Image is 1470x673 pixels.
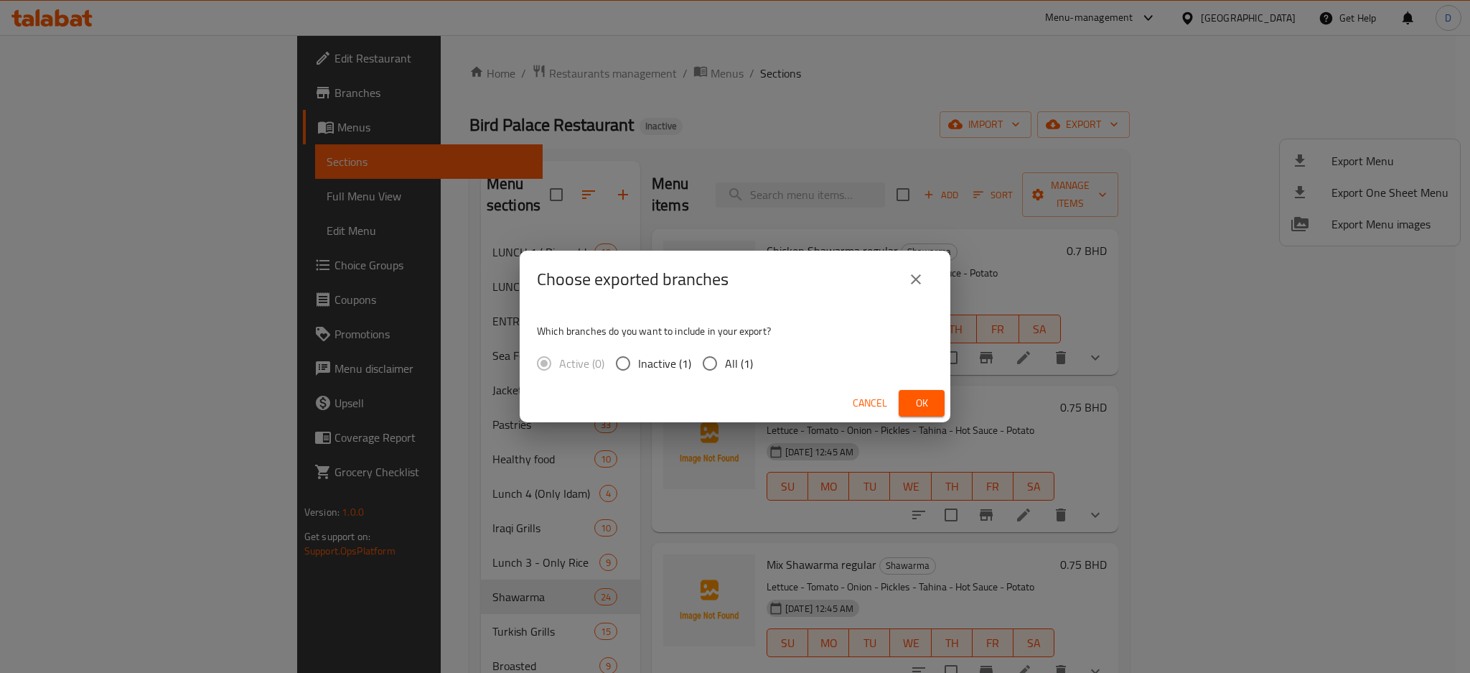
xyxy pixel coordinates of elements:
[899,390,945,417] button: Ok
[725,355,753,372] span: All (1)
[537,324,933,338] p: Which branches do you want to include in your export?
[847,390,893,417] button: Cancel
[899,262,933,297] button: close
[537,268,729,291] h2: Choose exported branches
[910,394,933,412] span: Ok
[853,394,887,412] span: Cancel
[559,355,604,372] span: Active (0)
[638,355,691,372] span: Inactive (1)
